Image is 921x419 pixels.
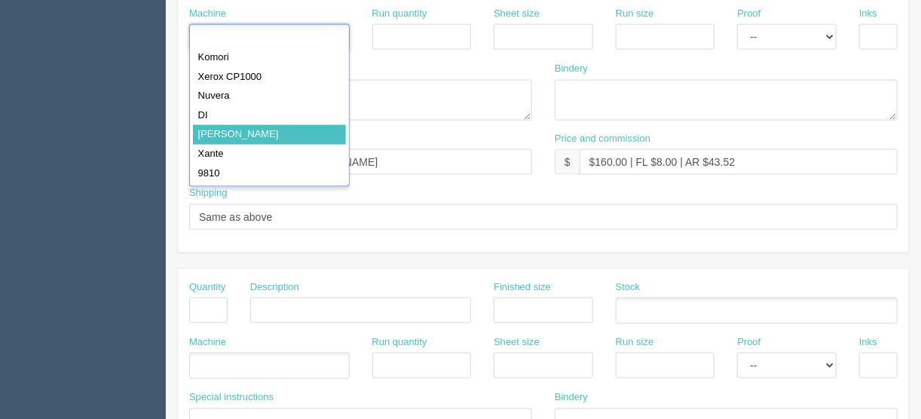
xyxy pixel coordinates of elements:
[193,125,346,145] div: [PERSON_NAME]
[193,106,346,126] div: DI
[193,48,346,68] div: Komori
[193,87,346,106] div: Nuvera
[193,164,346,184] div: 9810
[193,145,346,164] div: Xante
[193,68,346,87] div: Xerox CP1000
